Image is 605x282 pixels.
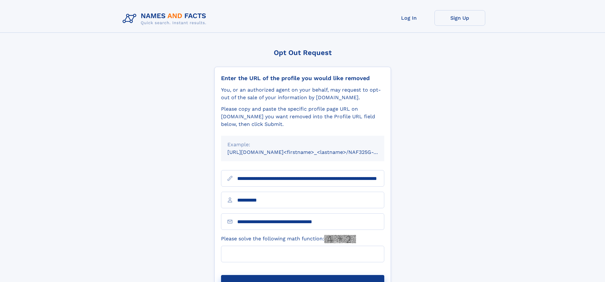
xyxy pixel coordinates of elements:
[221,75,384,82] div: Enter the URL of the profile you would like removed
[227,149,396,155] small: [URL][DOMAIN_NAME]<firstname>_<lastname>/NAF325G-xxxxxxxx
[120,10,212,27] img: Logo Names and Facts
[384,10,434,26] a: Log In
[221,235,356,243] label: Please solve the following math function:
[434,10,485,26] a: Sign Up
[221,105,384,128] div: Please copy and paste the specific profile page URL on [DOMAIN_NAME] you want removed into the Pr...
[227,141,378,148] div: Example:
[221,86,384,101] div: You, or an authorized agent on your behalf, may request to opt-out of the sale of your informatio...
[214,49,391,57] div: Opt Out Request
